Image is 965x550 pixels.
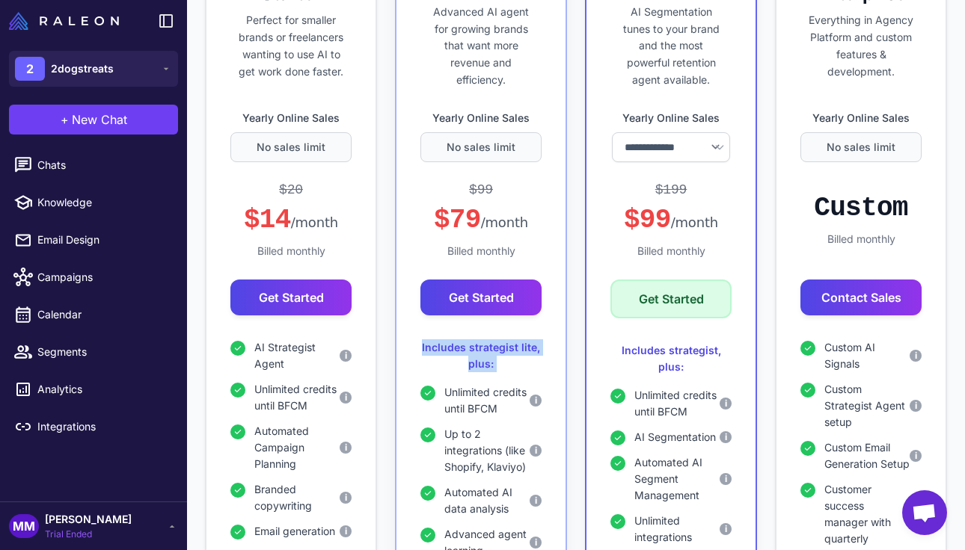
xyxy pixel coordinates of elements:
[254,423,340,472] span: Automated Campaign Planning
[434,203,528,237] div: $79
[535,444,537,457] span: i
[291,214,338,230] span: /month
[345,441,347,454] span: i
[725,430,727,444] span: i
[671,214,718,230] span: /month
[345,349,347,362] span: i
[420,279,542,315] button: Get Started
[535,494,537,507] span: i
[481,214,528,230] span: /month
[345,391,347,404] span: i
[420,243,542,259] div: Billed monthly
[420,339,542,372] div: Includes strategist lite, plus:
[902,490,947,535] div: Open chat
[9,105,178,135] button: +New Chat
[800,279,922,315] button: Contact Sales
[610,110,732,126] label: Yearly Online Sales
[655,180,687,200] div: $199
[254,523,335,540] span: Email generation
[37,418,169,435] span: Integrations
[37,269,169,285] span: Campaigns
[814,191,907,225] div: Custom
[725,397,727,410] span: i
[725,472,727,486] span: i
[9,12,125,30] a: Raleon Logo
[6,187,181,218] a: Knowledge
[469,180,493,200] div: $99
[725,522,727,536] span: i
[915,349,917,362] span: i
[624,203,718,237] div: $99
[51,61,114,77] span: 2dogstreats
[535,536,537,549] span: i
[37,232,169,248] span: Email Design
[827,139,895,155] span: No sales limit
[9,12,119,30] img: Raleon Logo
[9,51,178,87] button: 22dogstreats
[37,194,169,211] span: Knowledge
[444,384,530,417] span: Unlimited credits until BFCM
[45,528,132,541] span: Trial Ended
[824,339,910,372] span: Custom AI Signals
[254,339,340,372] span: AI Strategist Agent
[634,454,720,504] span: Automated AI Segment Management
[6,224,181,256] a: Email Design
[915,399,917,412] span: i
[824,381,910,430] span: Custom Strategist Agent setup
[6,411,181,442] a: Integrations
[37,344,169,360] span: Segments
[447,139,515,155] span: No sales limit
[824,439,910,472] span: Custom Email Generation Setup
[634,429,716,445] span: AI Segmentation
[800,231,922,247] div: Billed monthly
[610,342,732,375] div: Includes strategist, plus:
[257,139,325,155] span: No sales limit
[800,110,922,126] label: Yearly Online Sales
[6,299,181,330] a: Calendar
[6,262,181,293] a: Campaigns
[444,484,530,517] span: Automated AI data analysis
[6,149,181,181] a: Chats
[244,203,338,237] div: $14
[279,180,303,200] div: $20
[37,381,169,398] span: Analytics
[254,381,340,414] span: Unlimited credits until BFCM
[230,279,352,315] button: Get Started
[6,336,181,368] a: Segments
[61,111,69,129] span: +
[535,394,537,407] span: i
[254,481,340,514] span: Branded copywriting
[610,4,732,89] p: AI Segmentation tunes to your brand and the most powerful retention agent available.
[800,12,922,80] p: Everything in Agency Platform and custom features & development.
[230,12,352,80] p: Perfect for smaller brands or freelancers wanting to use AI to get work done faster.
[230,110,352,126] label: Yearly Online Sales
[45,511,132,528] span: [PERSON_NAME]
[6,374,181,405] a: Analytics
[72,111,127,129] span: New Chat
[915,449,917,463] span: i
[610,279,732,318] button: Get Started
[37,306,169,323] span: Calendar
[15,57,45,81] div: 2
[230,243,352,259] div: Billed monthly
[444,426,530,475] span: Up to 2 integrations (like Shopify, Klaviyo)
[345,525,347,538] span: i
[634,513,720,546] span: Unlimited integrations
[634,387,720,420] span: Unlimited credits until BFCM
[37,157,169,173] span: Chats
[345,491,347,504] span: i
[420,4,542,89] p: Advanced AI agent for growing brands that want more revenue and efficiency.
[420,110,542,126] label: Yearly Online Sales
[9,514,39,538] div: MM
[610,243,732,259] div: Billed monthly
